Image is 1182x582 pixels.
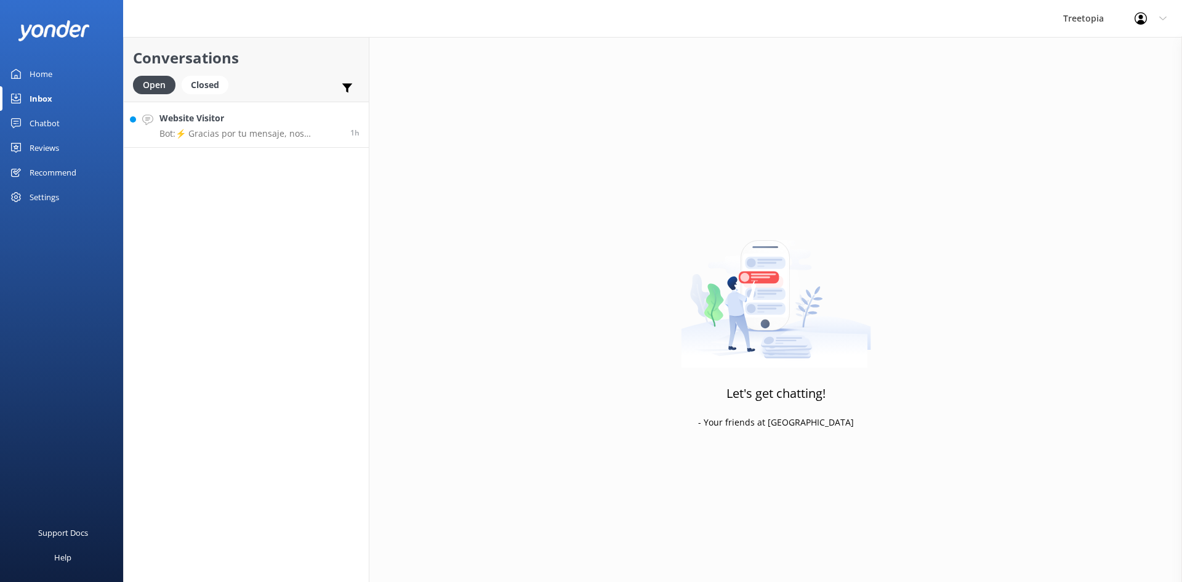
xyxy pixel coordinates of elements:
[726,384,826,403] h3: Let's get chatting!
[698,416,854,429] p: - Your friends at [GEOGRAPHIC_DATA]
[30,111,60,135] div: Chatbot
[133,46,360,70] h2: Conversations
[124,102,369,148] a: Website VisitorBot:⚡ Gracias por tu mensaje, nos pondremos en contacto contigo lo antes posible. ...
[681,214,871,368] img: artwork of a man stealing a conversation from at giant smartphone
[133,76,175,94] div: Open
[159,111,341,125] h4: Website Visitor
[159,128,341,139] p: Bot: ⚡ Gracias por tu mensaje, nos pondremos en contacto contigo lo antes posible. También puedes...
[133,78,182,91] a: Open
[18,20,89,41] img: yonder-white-logo.png
[30,185,59,209] div: Settings
[30,86,52,111] div: Inbox
[30,160,76,185] div: Recommend
[182,76,228,94] div: Closed
[30,62,52,86] div: Home
[54,545,71,570] div: Help
[38,520,88,545] div: Support Docs
[30,135,59,160] div: Reviews
[182,78,235,91] a: Closed
[350,127,360,138] span: 04:02pm 13-Aug-2025 (UTC -06:00) America/Mexico_City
